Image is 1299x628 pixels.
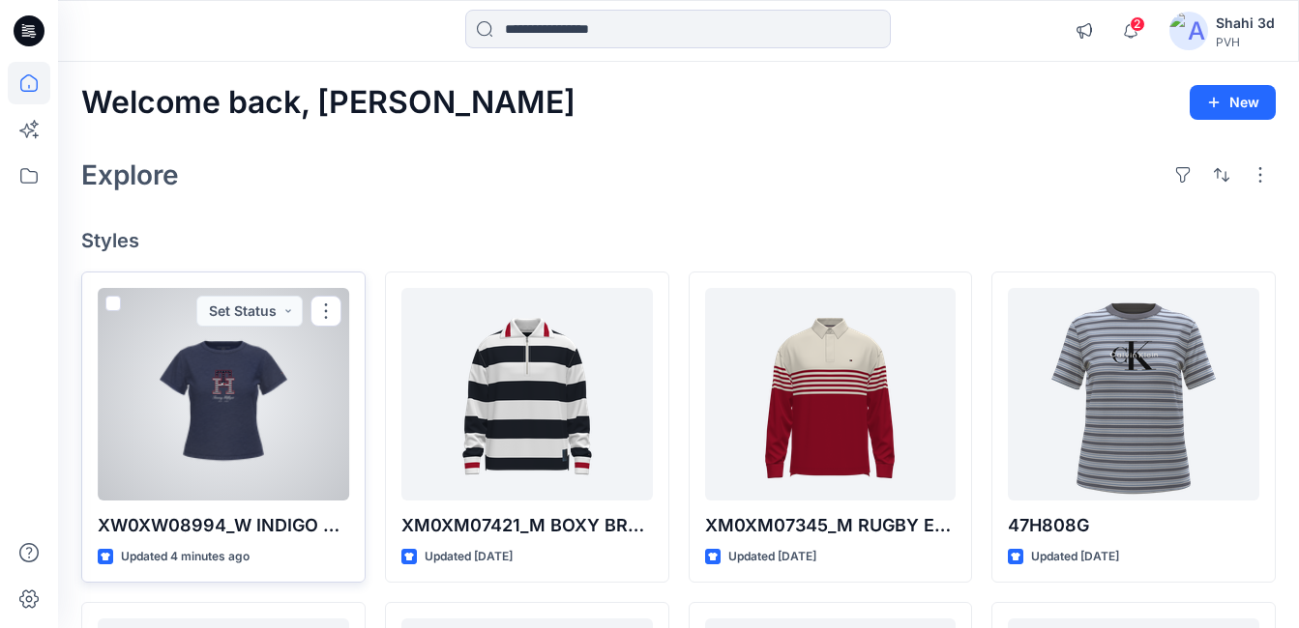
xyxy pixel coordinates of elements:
p: Updated [DATE] [728,547,816,567]
a: 47H808G [1008,288,1259,500]
p: XM0XM07421_M BOXY BRETON STRIPE HALF ZIP_PROTO_V01 [401,512,653,539]
p: XM0XM07345_M RUGBY ENG STRIPE LS POLO_PROTO_V02 [705,512,957,539]
h4: Styles [81,229,1276,252]
div: PVH [1216,35,1275,49]
p: Updated 4 minutes ago [121,547,250,567]
p: Updated [DATE] [1031,547,1119,567]
a: XM0XM07421_M BOXY BRETON STRIPE HALF ZIP_PROTO_V01 [401,288,653,500]
p: Updated [DATE] [425,547,513,567]
a: XW0XW08994_W INDIGO TH TEE_PROTO_V01 [98,288,349,500]
div: Shahi 3d [1216,12,1275,35]
span: 2 [1130,16,1145,32]
button: New [1190,85,1276,120]
h2: Welcome back, [PERSON_NAME] [81,85,576,121]
p: 47H808G [1008,512,1259,539]
a: XM0XM07345_M RUGBY ENG STRIPE LS POLO_PROTO_V02 [705,288,957,500]
img: avatar [1169,12,1208,50]
h2: Explore [81,159,179,190]
p: XW0XW08994_W INDIGO TH TEE_PROTO_V01 [98,512,349,539]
